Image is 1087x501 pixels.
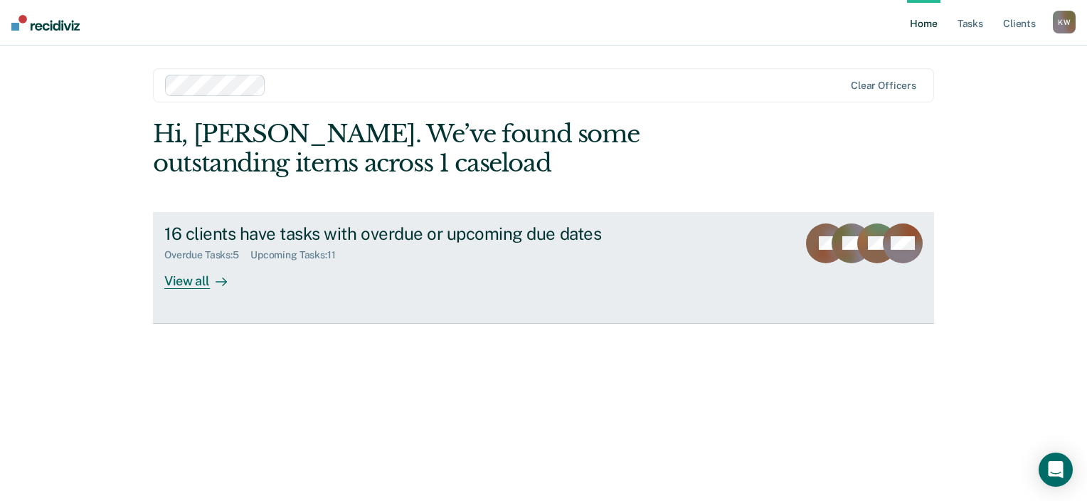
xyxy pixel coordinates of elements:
div: Upcoming Tasks : 11 [250,249,347,261]
div: 16 clients have tasks with overdue or upcoming due dates [164,223,664,244]
div: Hi, [PERSON_NAME]. We’ve found some outstanding items across 1 caseload [153,120,778,178]
div: Clear officers [851,80,916,92]
div: Open Intercom Messenger [1039,453,1073,487]
img: Recidiviz [11,15,80,31]
a: 16 clients have tasks with overdue or upcoming due datesOverdue Tasks:5Upcoming Tasks:11View all [153,212,934,324]
button: KW [1053,11,1076,33]
div: Overdue Tasks : 5 [164,249,250,261]
div: K W [1053,11,1076,33]
div: View all [164,261,244,289]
